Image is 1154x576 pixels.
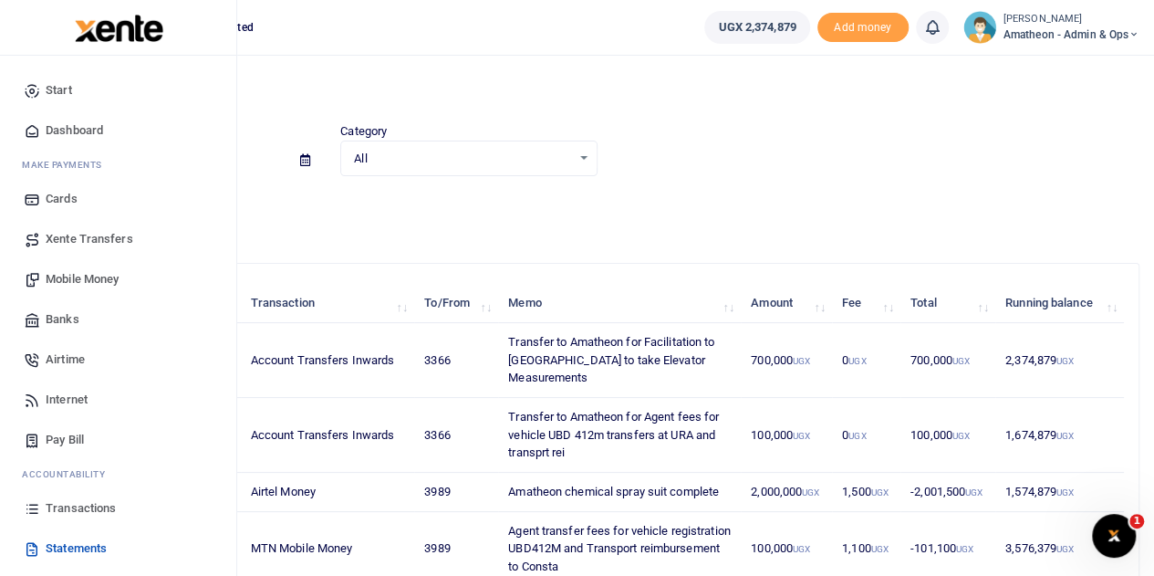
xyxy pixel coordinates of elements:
[15,110,222,151] a: Dashboard
[1003,26,1139,43] span: Amatheon - Admin & Ops
[900,323,995,398] td: 700,000
[741,284,832,323] th: Amount: activate to sort column ascending
[46,499,116,518] span: Transactions
[15,219,222,259] a: Xente Transfers
[15,259,222,299] a: Mobile Money
[414,323,498,398] td: 3366
[697,11,816,44] li: Wallet ballance
[741,473,832,512] td: 2,000,000
[498,398,741,473] td: Transfer to Amatheon for Agent fees for vehicle UBD 412m transfers at URA and transprt rei
[498,284,741,323] th: Memo: activate to sort column ascending
[793,431,810,441] small: UGX
[414,284,498,323] th: To/From: activate to sort column ascending
[354,150,570,168] span: All
[848,356,866,366] small: UGX
[802,487,819,497] small: UGX
[15,529,222,569] a: Statements
[832,323,900,398] td: 0
[963,11,996,44] img: profile-user
[900,284,995,323] th: Total: activate to sort column ascending
[46,351,85,369] span: Airtime
[952,356,970,366] small: UGX
[241,284,415,323] th: Transaction: activate to sort column ascending
[46,391,88,409] span: Internet
[241,473,415,512] td: Airtel Money
[704,11,809,44] a: UGX 2,374,879
[498,473,741,512] td: Amatheon chemical spray suit complete
[498,323,741,398] td: Transfer to Amatheon for Facilitation to [GEOGRAPHIC_DATA] to take Elevator Measurements
[1056,431,1074,441] small: UGX
[69,198,1139,217] p: Download
[46,431,84,449] span: Pay Bill
[817,13,909,43] li: Toup your wallet
[15,488,222,529] a: Transactions
[871,487,889,497] small: UGX
[900,398,995,473] td: 100,000
[414,473,498,512] td: 3989
[75,15,163,42] img: logo-large
[46,310,79,329] span: Banks
[963,11,1139,44] a: profile-user [PERSON_NAME] Amatheon - Admin & Ops
[995,284,1124,323] th: Running balance: activate to sort column ascending
[741,398,832,473] td: 100,000
[718,18,795,37] span: UGX 2,374,879
[73,20,163,34] a: logo-small logo-large logo-large
[31,158,102,172] span: ake Payments
[900,473,995,512] td: -2,001,500
[15,340,222,380] a: Airtime
[832,398,900,473] td: 0
[871,544,889,554] small: UGX
[1056,487,1074,497] small: UGX
[995,323,1124,398] td: 2,374,879
[36,467,105,481] span: countability
[793,356,810,366] small: UGX
[1003,12,1139,27] small: [PERSON_NAME]
[1056,356,1074,366] small: UGX
[741,323,832,398] td: 700,000
[241,398,415,473] td: Account Transfers Inwards
[965,487,982,497] small: UGX
[15,420,222,460] a: Pay Bill
[793,544,810,554] small: UGX
[340,122,387,141] label: Category
[952,431,970,441] small: UGX
[15,380,222,420] a: Internet
[46,121,103,140] span: Dashboard
[817,19,909,33] a: Add money
[69,79,1139,99] h4: Statements
[848,431,866,441] small: UGX
[832,473,900,512] td: 1,500
[1129,514,1144,529] span: 1
[817,13,909,43] span: Add money
[241,323,415,398] td: Account Transfers Inwards
[1056,544,1074,554] small: UGX
[1092,514,1136,558] iframe: Intercom live chat
[995,398,1124,473] td: 1,674,879
[15,151,222,179] li: M
[832,284,900,323] th: Fee: activate to sort column ascending
[46,270,119,288] span: Mobile Money
[956,544,973,554] small: UGX
[46,230,133,248] span: Xente Transfers
[414,398,498,473] td: 3366
[15,299,222,340] a: Banks
[995,473,1124,512] td: 1,574,879
[46,539,107,558] span: Statements
[15,179,222,219] a: Cards
[46,81,72,99] span: Start
[15,460,222,488] li: Ac
[15,70,222,110] a: Start
[46,190,78,208] span: Cards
